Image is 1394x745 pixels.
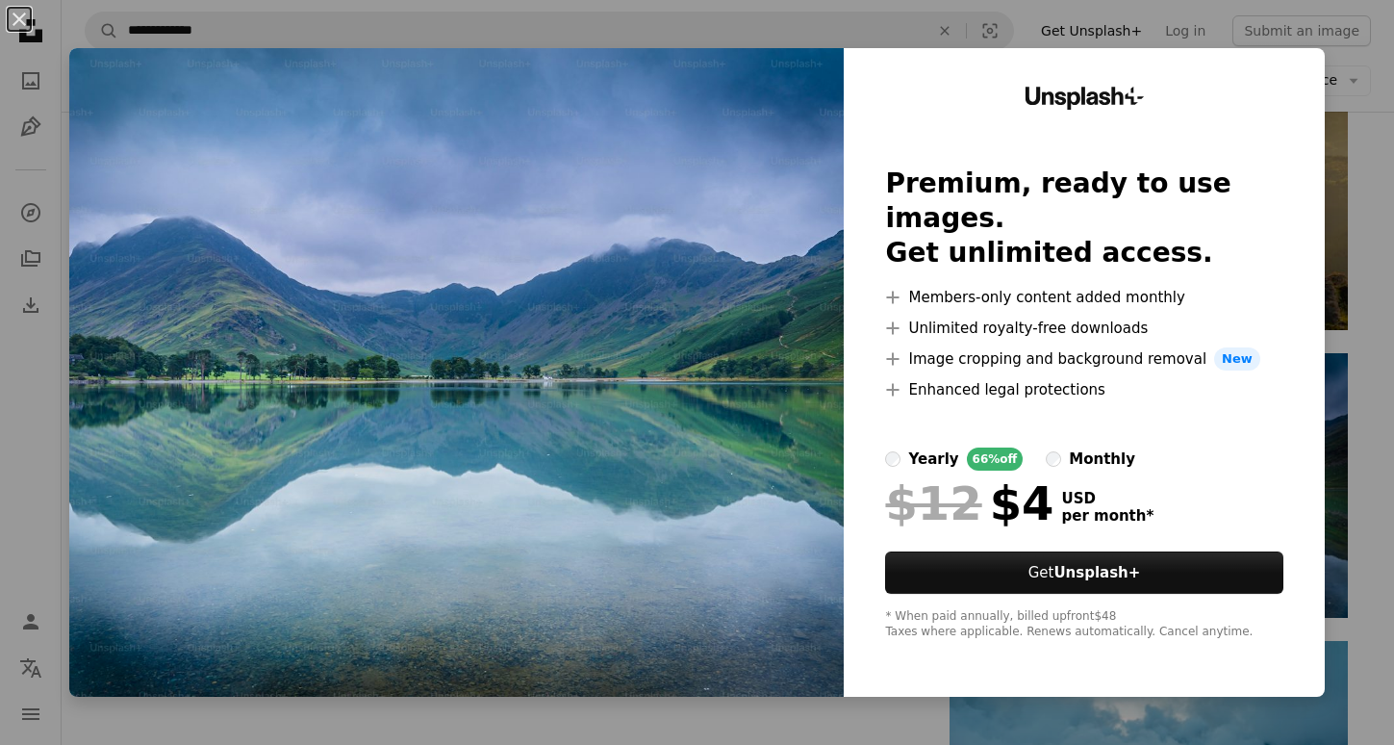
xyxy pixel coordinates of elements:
div: $4 [885,478,1053,528]
span: USD [1061,490,1153,507]
div: monthly [1069,448,1135,471]
input: monthly [1046,451,1061,467]
button: GetUnsplash+ [885,552,1282,594]
li: Image cropping and background removal [885,347,1282,371]
div: * When paid annually, billed upfront $48 Taxes where applicable. Renews automatically. Cancel any... [885,609,1282,640]
input: yearly66%off [885,451,900,467]
div: yearly [908,448,958,471]
li: Members-only content added monthly [885,286,1282,309]
strong: Unsplash+ [1053,564,1140,581]
div: 66% off [967,448,1024,471]
li: Enhanced legal protections [885,378,1282,401]
span: $12 [885,478,981,528]
li: Unlimited royalty-free downloads [885,317,1282,340]
h2: Premium, ready to use images. Get unlimited access. [885,167,1282,270]
span: per month * [1061,507,1153,525]
span: New [1214,347,1260,371]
